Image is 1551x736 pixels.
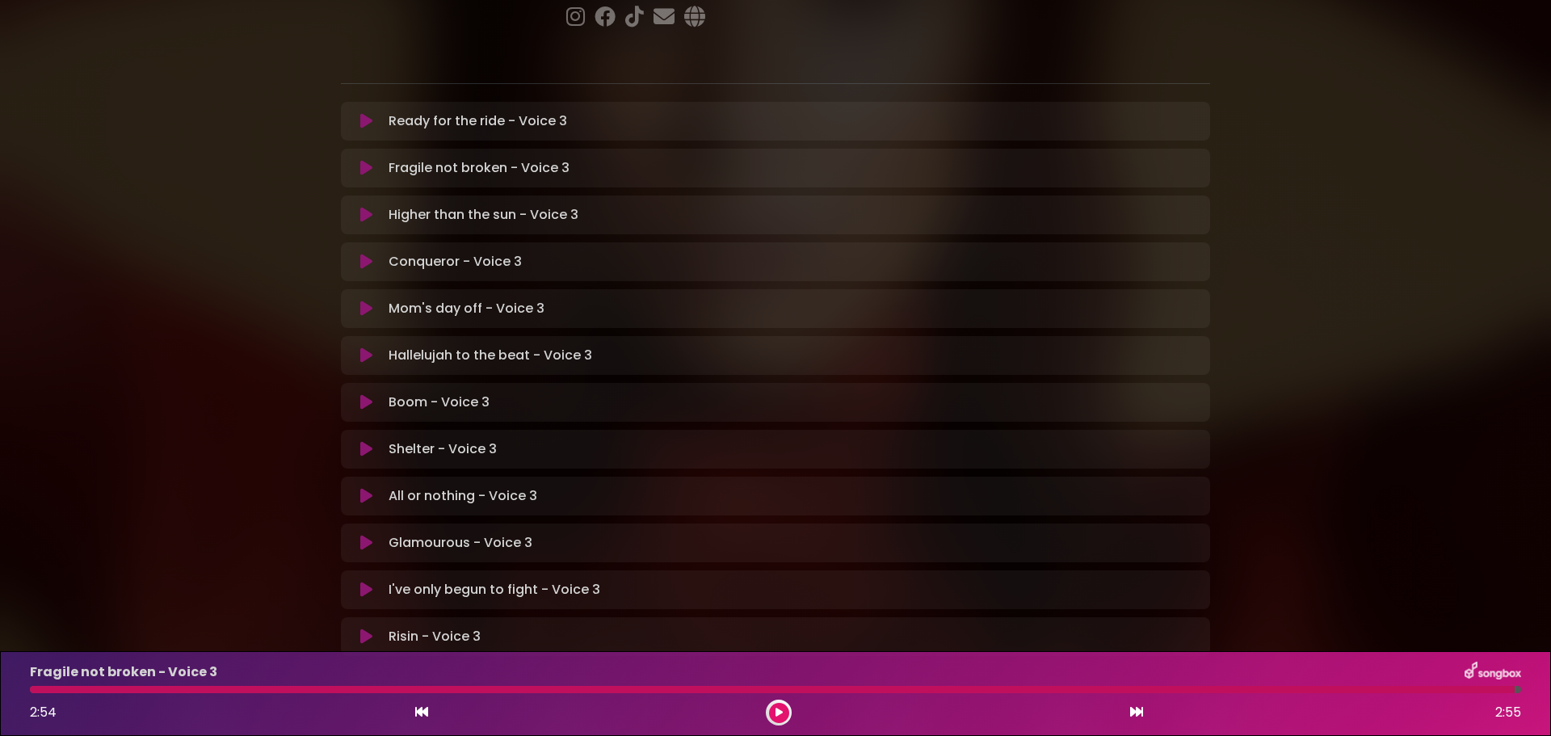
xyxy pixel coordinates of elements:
span: 2:55 [1495,703,1521,722]
p: Fragile not broken - Voice 3 [30,662,217,682]
p: Risin - Voice 3 [389,627,481,646]
p: Higher than the sun - Voice 3 [389,205,578,225]
span: 2:54 [30,703,57,721]
p: Boom - Voice 3 [389,393,490,412]
p: Glamourous - Voice 3 [389,533,532,553]
p: Fragile not broken - Voice 3 [389,158,570,178]
p: Shelter - Voice 3 [389,439,497,459]
p: Hallelujah to the beat - Voice 3 [389,346,592,365]
p: Ready for the ride - Voice 3 [389,111,567,131]
p: Conqueror - Voice 3 [389,252,522,271]
p: I've only begun to fight - Voice 3 [389,580,600,599]
img: songbox-logo-white.png [1465,662,1521,683]
p: Mom's day off - Voice 3 [389,299,544,318]
p: All or nothing - Voice 3 [389,486,537,506]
